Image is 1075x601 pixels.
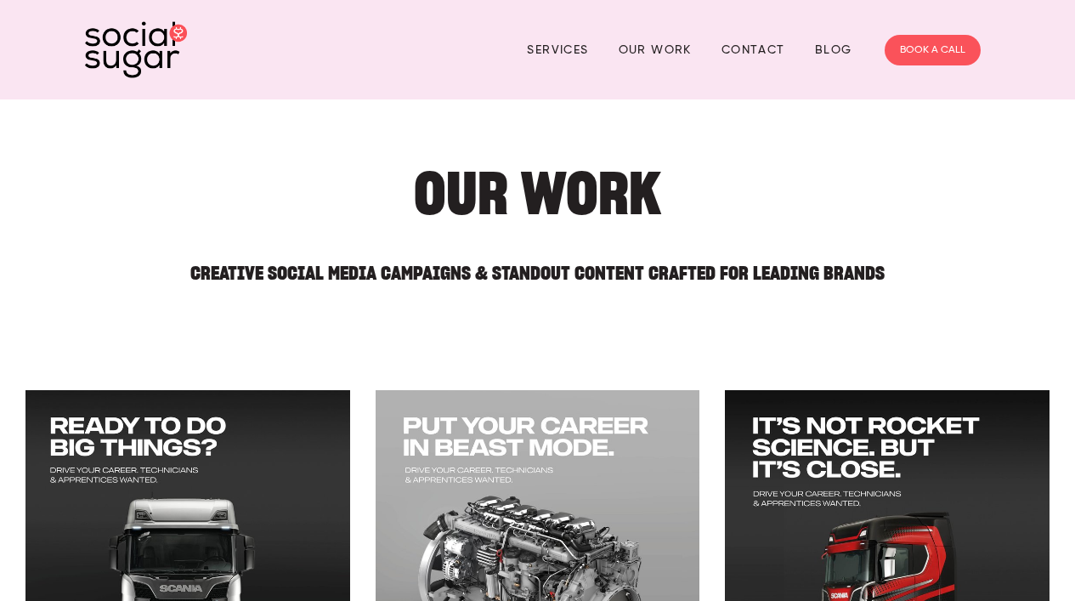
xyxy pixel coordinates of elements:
img: SocialSugar [85,21,187,78]
a: Contact [721,37,785,63]
a: Services [527,37,588,63]
h2: Creative Social Media Campaigns & Standout Content Crafted for Leading Brands [147,248,927,282]
a: BOOK A CALL [885,35,981,65]
a: Our Work [619,37,692,63]
a: Blog [815,37,852,63]
h1: Our Work [147,167,927,219]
